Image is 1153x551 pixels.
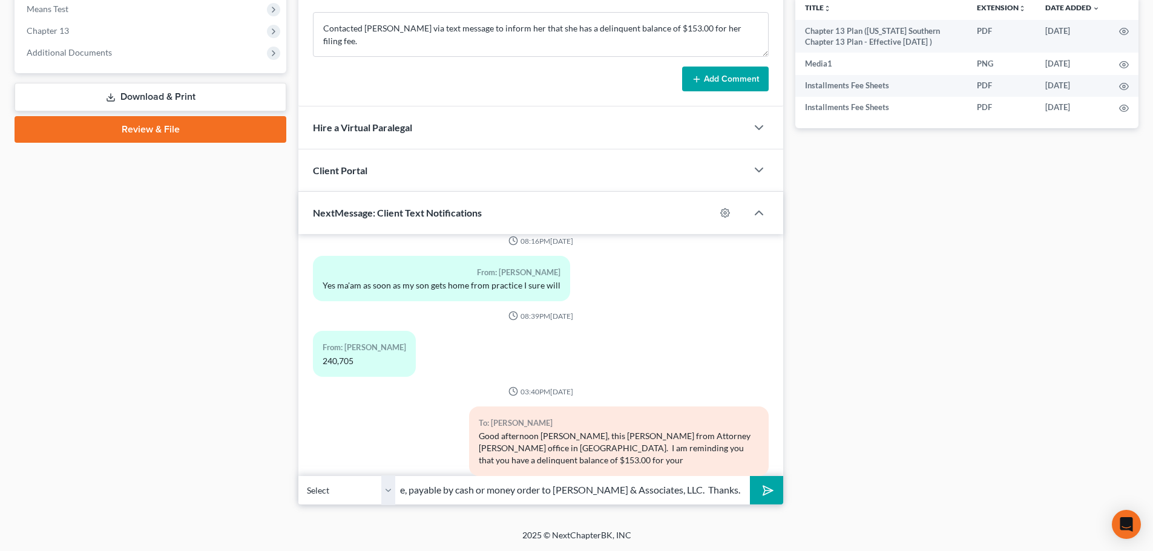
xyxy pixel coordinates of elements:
input: Say something... [395,475,750,505]
div: To: [PERSON_NAME] [479,416,759,430]
div: 240,705 [323,355,406,367]
button: Add Comment [682,67,769,92]
a: Download & Print [15,83,286,111]
span: Client Portal [313,165,367,176]
td: PDF [967,97,1036,119]
span: Chapter 13 [27,25,69,36]
div: 08:16PM[DATE] [313,236,769,246]
td: Installments Fee Sheets [795,97,967,119]
i: unfold_more [1019,5,1026,12]
span: Means Test [27,4,68,14]
td: PNG [967,53,1036,74]
a: Titleunfold_more [805,3,831,12]
td: PDF [967,20,1036,53]
span: NextMessage: Client Text Notifications [313,207,482,218]
td: [DATE] [1036,53,1109,74]
div: Good afternoon [PERSON_NAME], this [PERSON_NAME] from Attorney [PERSON_NAME] office in [GEOGRAPHI... [479,430,759,466]
a: Extensionunfold_more [977,3,1026,12]
div: From: [PERSON_NAME] [323,341,406,354]
td: [DATE] [1036,75,1109,97]
a: Date Added expand_more [1045,3,1100,12]
div: Yes ma'am as soon as my son gets home from practice I sure will [323,279,560,292]
i: unfold_more [824,5,831,12]
td: [DATE] [1036,20,1109,53]
div: 2025 © NextChapterBK, INC [232,529,922,551]
td: Media1 [795,53,967,74]
td: [DATE] [1036,97,1109,119]
span: Hire a Virtual Paralegal [313,122,412,133]
i: expand_more [1092,5,1100,12]
div: 03:40PM[DATE] [313,386,769,397]
div: From: [PERSON_NAME] [323,266,560,279]
td: PDF [967,75,1036,97]
div: 08:39PM[DATE] [313,311,769,321]
div: Open Intercom Messenger [1112,510,1141,539]
td: Installments Fee Sheets [795,75,967,97]
span: Additional Documents [27,47,112,57]
td: Chapter 13 Plan ([US_STATE] Southern Chapter 13 Plan - Effective [DATE] ) [795,20,967,53]
a: Review & File [15,116,286,143]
